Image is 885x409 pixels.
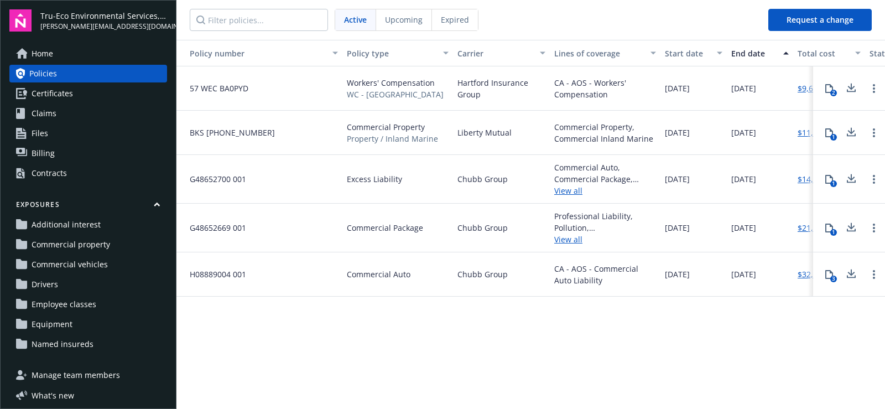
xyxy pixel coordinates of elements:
button: What's new [9,390,92,401]
div: Start date [665,48,710,59]
a: Named insureds [9,335,167,353]
span: Chubb Group [457,173,508,185]
span: Billing [32,144,55,162]
div: 1 [830,180,837,187]
button: Tru-Eco Environmental Services, LLC / Pro-Team Management Company[PERSON_NAME][EMAIL_ADDRESS][DOM... [40,9,167,32]
button: End date [727,40,793,66]
span: Commercial vehicles [32,256,108,273]
span: G48652700 001 [181,173,246,185]
span: [DATE] [665,268,690,280]
a: Open options [867,82,881,95]
div: CA - AOS - Commercial Auto Liability [554,263,656,286]
div: Toggle SortBy [181,48,326,59]
a: Policies [9,65,167,82]
button: Carrier [453,40,550,66]
a: Open options [867,126,881,139]
div: 2 [830,90,837,96]
span: Drivers [32,276,58,293]
span: [DATE] [665,127,690,138]
span: Chubb Group [457,222,508,234]
span: What ' s new [32,390,74,401]
span: Certificates [32,85,73,102]
a: Additional interest [9,216,167,234]
div: Carrier [457,48,533,59]
a: Open options [867,221,881,235]
span: Active [344,14,367,25]
button: 2 [818,77,840,100]
a: Open options [867,268,881,281]
div: Contracts [32,164,67,182]
span: BKS [PHONE_NUMBER] [181,127,275,138]
div: End date [731,48,777,59]
span: Commercial property [32,236,110,253]
a: Employee classes [9,296,167,313]
span: Equipment [32,315,72,333]
span: [DATE] [731,82,756,94]
a: View all [554,185,656,196]
span: G48652669 001 [181,222,246,234]
span: Named insureds [32,335,93,353]
a: $9,625.00 [798,82,833,94]
span: Commercial Auto [347,268,410,280]
span: Hartford Insurance Group [457,77,545,100]
button: 3 [818,263,840,286]
a: Billing [9,144,167,162]
span: [DATE] [665,82,690,94]
button: Lines of coverage [550,40,660,66]
span: Excess Liability [347,173,402,185]
a: Files [9,125,167,142]
a: Drivers [9,276,167,293]
span: Files [32,125,48,142]
div: Commercial Property, Commercial Inland Marine [554,121,656,144]
a: Certificates [9,85,167,102]
span: Upcoming [385,14,423,25]
span: Workers' Compensation [347,77,444,89]
div: Lines of coverage [554,48,644,59]
button: Exposures [9,200,167,214]
button: 1 [818,217,840,239]
button: Start date [660,40,727,66]
span: Commercial Package [347,222,423,234]
div: Commercial Auto, Commercial Package, Workers' Compensation $2M excess of $2M - Excess [554,162,656,185]
div: 3 [830,276,837,282]
a: $11,207.00 [798,127,837,138]
div: 1 [830,229,837,236]
div: 1 [830,134,837,141]
span: Additional interest [32,216,101,234]
a: Claims [9,105,167,122]
span: 57 WEC BA0PYD [181,82,248,94]
span: WC - [GEOGRAPHIC_DATA] [347,89,444,100]
a: Commercial property [9,236,167,253]
input: Filter policies... [190,9,328,31]
span: Liberty Mutual [457,127,512,138]
span: Property / Inland Marine [347,133,438,144]
a: $14,609.87 [798,173,837,185]
a: View all [554,234,656,245]
button: 1 [818,168,840,190]
span: [DATE] [731,222,756,234]
span: [DATE] [731,127,756,138]
div: CA - AOS - Workers' Compensation [554,77,656,100]
a: Open options [867,173,881,186]
a: $32,339.17 [798,268,837,280]
div: Total cost [798,48,848,59]
span: Tru-Eco Environmental Services, LLC / Pro-Team Management Company [40,10,167,22]
span: Expired [441,14,469,25]
a: $21,584.83 [798,222,837,234]
div: Professional Liability, Pollution, [GEOGRAPHIC_DATA] - AOS - General Liability [554,210,656,234]
button: Policy type [342,40,453,66]
span: Commercial Property [347,121,438,133]
a: Manage team members [9,366,167,384]
div: Policy number [181,48,326,59]
img: navigator-logo.svg [9,9,32,32]
span: [DATE] [731,268,756,280]
span: Claims [32,105,56,122]
a: Equipment [9,315,167,333]
span: [DATE] [665,222,690,234]
a: Contracts [9,164,167,182]
span: Home [32,45,53,63]
span: Chubb Group [457,268,508,280]
span: Policies [29,65,57,82]
span: Manage team members [32,366,120,384]
span: [DATE] [731,173,756,185]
